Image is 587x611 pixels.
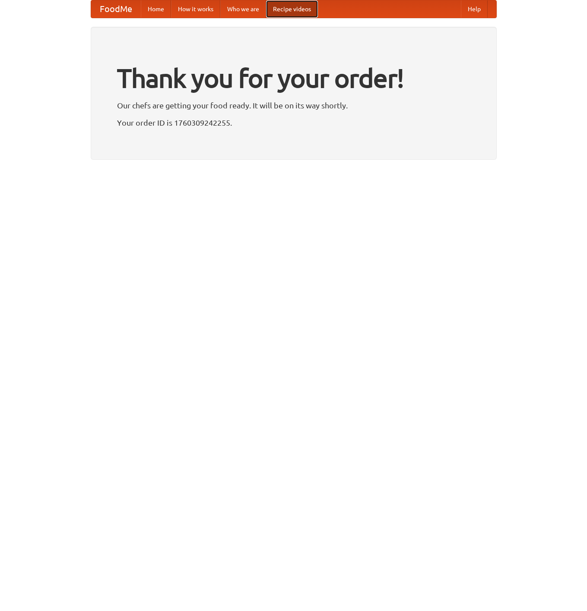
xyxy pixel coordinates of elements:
[117,116,470,129] p: Your order ID is 1760309242255.
[266,0,318,18] a: Recipe videos
[220,0,266,18] a: Who we are
[171,0,220,18] a: How it works
[141,0,171,18] a: Home
[91,0,141,18] a: FoodMe
[117,57,470,99] h1: Thank you for your order!
[461,0,488,18] a: Help
[117,99,470,112] p: Our chefs are getting your food ready. It will be on its way shortly.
